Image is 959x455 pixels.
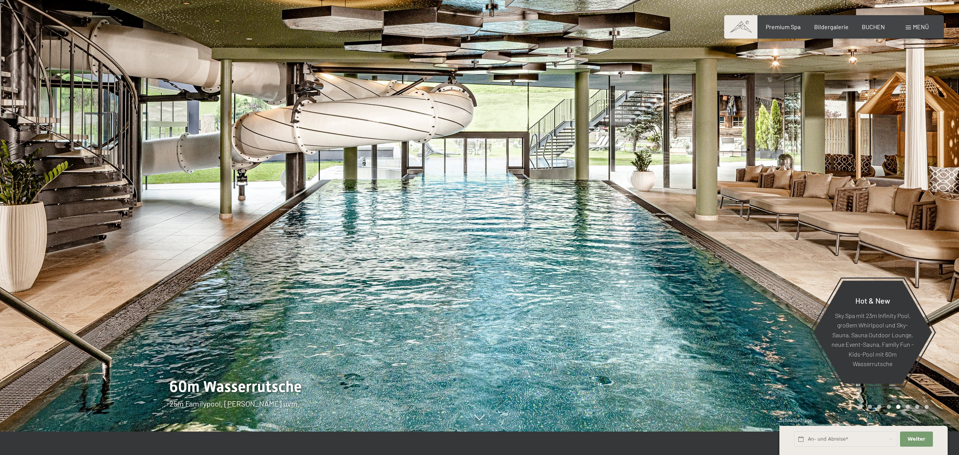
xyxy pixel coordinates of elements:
div: Carousel Page 1 [858,405,863,409]
span: Schnellanfrage [779,417,812,423]
a: Hot & New Sky Spa mit 23m Infinity Pool, großem Whirlpool und Sky-Sauna, Sauna Outdoor Lounge, ne... [813,280,933,384]
span: Hot & New [855,296,890,305]
button: Weiter [900,432,933,447]
p: Sky Spa mit 23m Infinity Pool, großem Whirlpool und Sky-Sauna, Sauna Outdoor Lounge, neue Event-S... [832,310,914,369]
span: Menü [913,23,929,30]
div: Carousel Page 4 [887,405,891,409]
div: Carousel Page 3 [877,405,881,409]
div: Carousel Page 2 [868,405,872,409]
div: Carousel Page 6 [906,405,910,409]
div: Carousel Page 7 [915,405,919,409]
div: Carousel Page 8 [925,405,929,409]
a: Premium Spa [766,23,801,30]
a: Bildergalerie [814,23,849,30]
div: Carousel Pagination [856,405,929,409]
a: BUCHEN [862,23,885,30]
div: Carousel Page 5 (Current Slide) [896,405,900,409]
span: Weiter [908,436,925,443]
